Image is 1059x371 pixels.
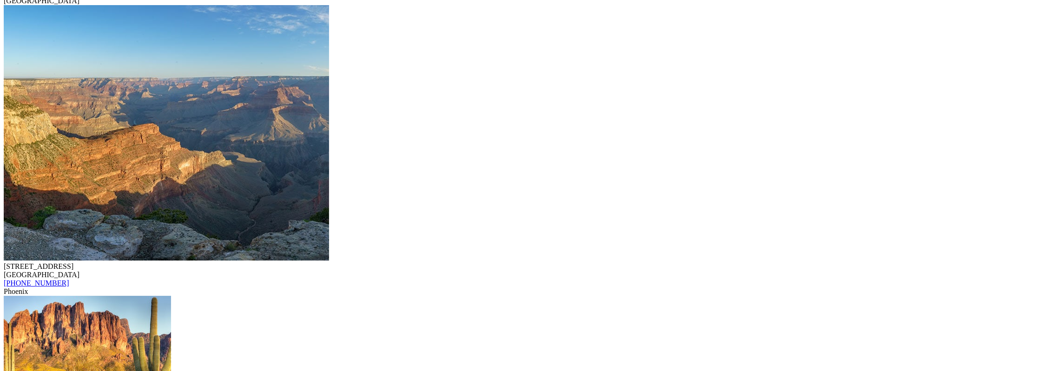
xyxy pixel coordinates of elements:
[4,262,1055,279] div: [STREET_ADDRESS] [GEOGRAPHIC_DATA]
[4,5,329,260] img: Mohave County Location Image
[4,287,1055,296] div: Phoenix
[4,279,69,287] a: [PHONE_NUMBER]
